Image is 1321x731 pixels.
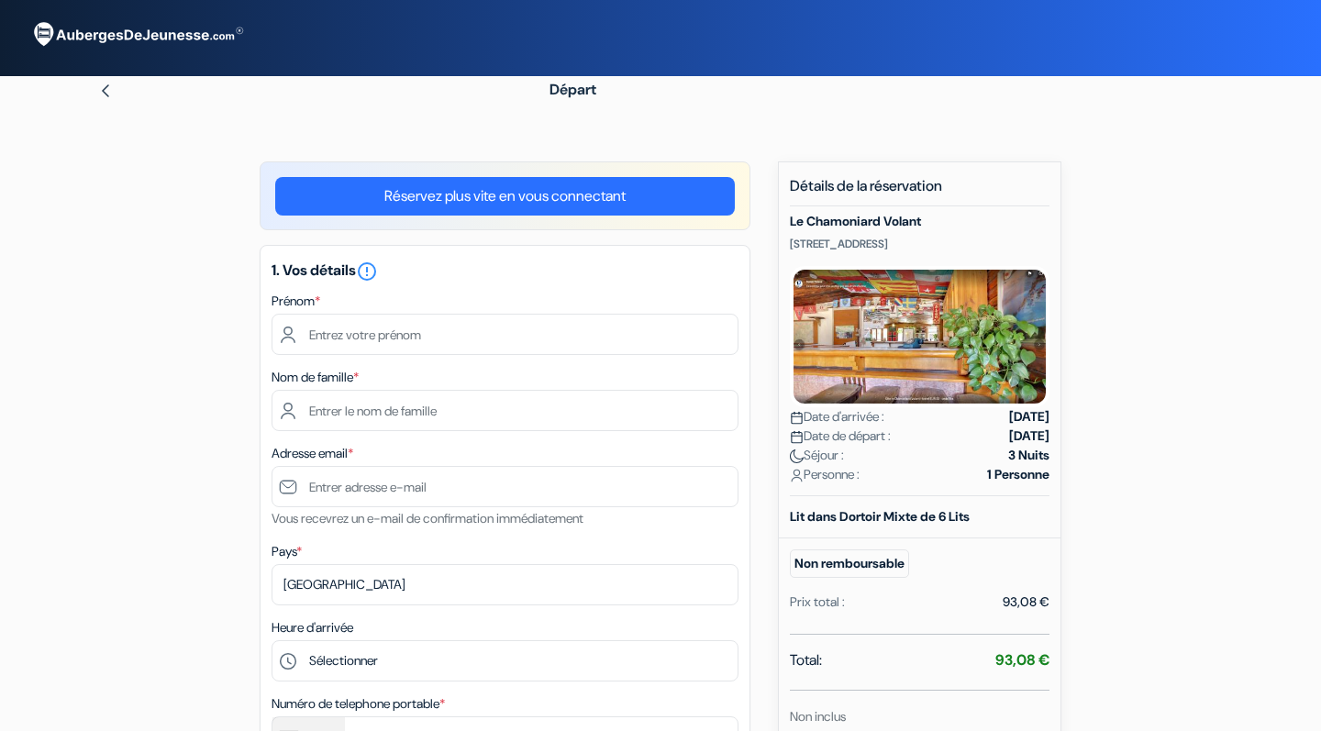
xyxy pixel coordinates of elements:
[790,449,804,463] img: moon.svg
[549,80,596,99] span: Départ
[98,83,113,98] img: left_arrow.svg
[1003,593,1049,612] div: 93,08 €
[272,260,738,282] h5: 1. Vos détails
[790,430,804,444] img: calendar.svg
[272,542,302,561] label: Pays
[22,10,251,60] img: AubergesDeJeunesse.com
[272,368,359,387] label: Nom de famille
[790,446,844,465] span: Séjour :
[272,444,353,463] label: Adresse email
[790,407,884,426] span: Date d'arrivée :
[356,260,378,282] i: error_outline
[1009,407,1049,426] strong: [DATE]
[356,260,378,280] a: error_outline
[987,465,1049,484] strong: 1 Personne
[272,314,738,355] input: Entrez votre prénom
[272,618,353,637] label: Heure d'arrivée
[275,177,735,216] a: Réservez plus vite en vous connectant
[272,694,445,714] label: Numéro de telephone portable
[272,292,320,311] label: Prénom
[272,390,738,431] input: Entrer le nom de famille
[790,411,804,425] img: calendar.svg
[790,593,845,612] div: Prix total :
[790,237,1049,251] p: [STREET_ADDRESS]
[790,465,860,484] span: Personne :
[790,177,1049,206] h5: Détails de la réservation
[272,510,583,526] small: Vous recevrez un e-mail de confirmation immédiatement
[790,708,846,725] small: Non inclus
[790,649,822,671] span: Total:
[790,549,909,578] small: Non remboursable
[995,650,1049,670] strong: 93,08 €
[790,508,970,525] b: Lit dans Dortoir Mixte de 6 Lits
[790,469,804,482] img: user_icon.svg
[1009,426,1049,446] strong: [DATE]
[272,466,738,507] input: Entrer adresse e-mail
[790,426,891,446] span: Date de départ :
[1008,446,1049,465] strong: 3 Nuits
[790,214,1049,229] h5: Le Chamoniard Volant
